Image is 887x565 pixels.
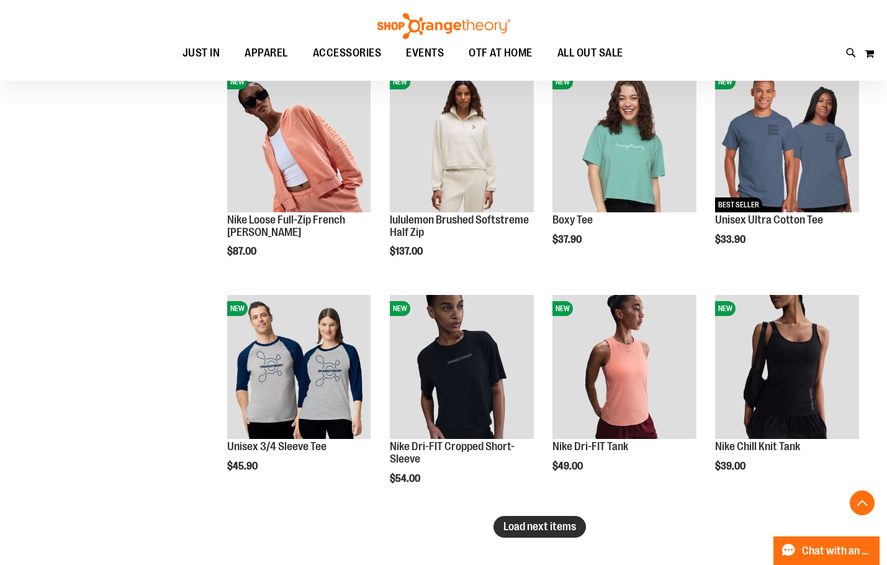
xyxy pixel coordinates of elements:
[227,214,345,238] a: Nike Loose Full-Zip French [PERSON_NAME]
[552,234,583,245] span: $37.90
[850,490,875,515] button: Back To Top
[715,197,762,212] span: BEST SELLER
[182,39,220,67] span: JUST IN
[552,75,573,89] span: NEW
[390,301,410,316] span: NEW
[715,301,736,316] span: NEW
[715,75,736,89] span: NEW
[390,75,410,89] span: NEW
[546,289,703,503] div: product
[552,295,696,441] a: Nike Dri-FIT TankNEW
[709,289,865,503] div: product
[715,214,823,226] a: Unisex Ultra Cotton Tee
[227,295,371,439] img: Unisex 3/4 Sleeve Tee
[552,440,628,453] a: Nike Dri-FIT Tank
[552,68,696,212] img: Boxy Tee
[390,473,422,484] span: $54.00
[227,301,248,316] span: NEW
[546,62,703,276] div: product
[715,68,859,212] img: Unisex Ultra Cotton Tee
[227,461,259,472] span: $45.90
[384,62,540,289] div: product
[227,246,258,257] span: $87.00
[552,214,593,226] a: Boxy Tee
[715,234,747,245] span: $33.90
[557,39,623,67] span: ALL OUT SALE
[552,68,696,214] a: Boxy TeeNEW
[390,295,534,441] a: Nike Dri-FIT Cropped Short-SleeveNEW
[715,68,859,214] a: Unisex Ultra Cotton TeeNEWBEST SELLER
[227,68,371,214] a: Nike Loose Full-Zip French Terry HoodieNEW
[773,536,880,565] button: Chat with an Expert
[552,301,573,316] span: NEW
[227,440,326,453] a: Unisex 3/4 Sleeve Tee
[709,62,865,276] div: product
[227,68,371,212] img: Nike Loose Full-Zip French Terry Hoodie
[221,62,377,289] div: product
[376,13,512,39] img: Shop Orangetheory
[552,295,696,439] img: Nike Dri-FIT Tank
[715,295,859,439] img: Nike Chill Knit Tank
[493,516,586,538] button: Load next items
[406,39,444,67] span: EVENTS
[245,39,288,67] span: APPAREL
[715,295,859,441] a: Nike Chill Knit TankNEW
[715,440,800,453] a: Nike Chill Knit Tank
[552,461,585,472] span: $49.00
[390,246,425,257] span: $137.00
[227,75,248,89] span: NEW
[715,461,747,472] span: $39.00
[390,68,534,212] img: lululemon Brushed Softstreme Half Zip
[227,295,371,441] a: Unisex 3/4 Sleeve TeeNEW
[469,39,533,67] span: OTF AT HOME
[390,440,515,465] a: Nike Dri-FIT Cropped Short-Sleeve
[390,214,529,238] a: lululemon Brushed Softstreme Half Zip
[384,289,540,515] div: product
[503,520,576,533] span: Load next items
[390,295,534,439] img: Nike Dri-FIT Cropped Short-Sleeve
[313,39,382,67] span: ACCESSORIES
[221,289,377,503] div: product
[802,545,872,557] span: Chat with an Expert
[390,68,534,214] a: lululemon Brushed Softstreme Half ZipNEW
